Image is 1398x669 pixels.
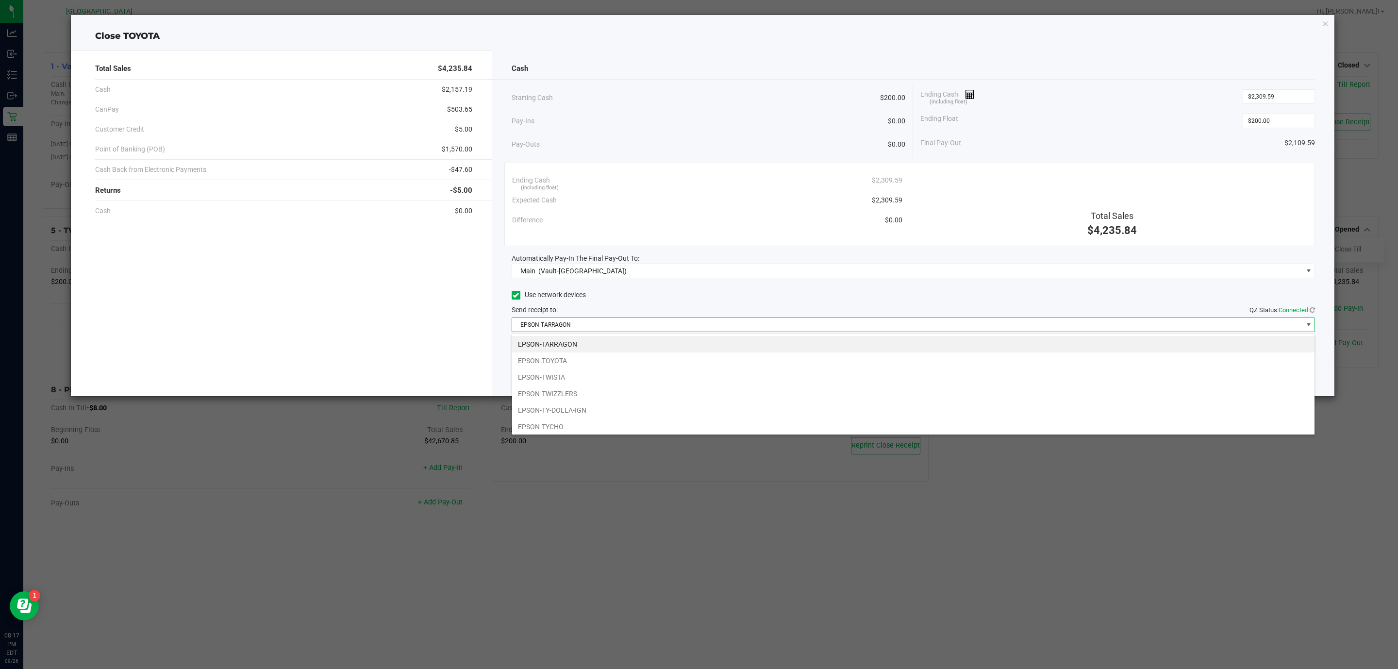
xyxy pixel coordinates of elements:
[888,116,905,126] span: $0.00
[1087,224,1137,236] span: $4,235.84
[29,590,40,602] iframe: Resource center unread badge
[449,165,472,175] span: -$47.60
[455,206,472,216] span: $0.00
[512,93,553,103] span: Starting Cash
[512,139,540,150] span: Pay-Outs
[512,195,557,205] span: Expected Cash
[930,98,967,106] span: (including float)
[920,114,958,128] span: Ending Float
[1279,306,1308,314] span: Connected
[872,195,902,205] span: $2,309.59
[512,63,528,74] span: Cash
[95,63,131,74] span: Total Sales
[920,138,961,148] span: Final Pay-Out
[450,185,472,196] span: -$5.00
[447,104,472,115] span: $503.65
[455,124,472,134] span: $5.00
[885,215,902,225] span: $0.00
[512,318,1303,332] span: EPSON-TARRAGON
[512,116,534,126] span: Pay-Ins
[512,254,639,262] span: Automatically Pay-In The Final Pay-Out To:
[1091,211,1133,221] span: Total Sales
[512,175,550,185] span: Ending Cash
[71,30,1335,43] div: Close TOYOTA
[512,352,1315,369] li: EPSON-TOYOTA
[538,267,627,275] span: (Vault-[GEOGRAPHIC_DATA])
[95,165,206,175] span: Cash Back from Electronic Payments
[512,336,1315,352] li: EPSON-TARRAGON
[512,215,543,225] span: Difference
[512,290,586,300] label: Use network devices
[442,144,472,154] span: $1,570.00
[442,84,472,95] span: $2,157.19
[512,385,1315,402] li: EPSON-TWIZZLERS
[520,267,535,275] span: Main
[512,418,1315,435] li: EPSON-TYCHO
[95,206,111,216] span: Cash
[888,139,905,150] span: $0.00
[920,89,975,104] span: Ending Cash
[438,63,472,74] span: $4,235.84
[512,402,1315,418] li: EPSON-TY-DOLLA-IGN
[880,93,905,103] span: $200.00
[521,184,559,192] span: (including float)
[95,84,111,95] span: Cash
[95,180,472,201] div: Returns
[512,369,1315,385] li: EPSON-TWISTA
[10,591,39,620] iframe: Resource center
[95,124,144,134] span: Customer Credit
[872,175,902,185] span: $2,309.59
[512,306,558,314] span: Send receipt to:
[1284,138,1315,148] span: $2,109.59
[95,104,119,115] span: CanPay
[95,144,165,154] span: Point of Banking (POB)
[1249,306,1315,314] span: QZ Status:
